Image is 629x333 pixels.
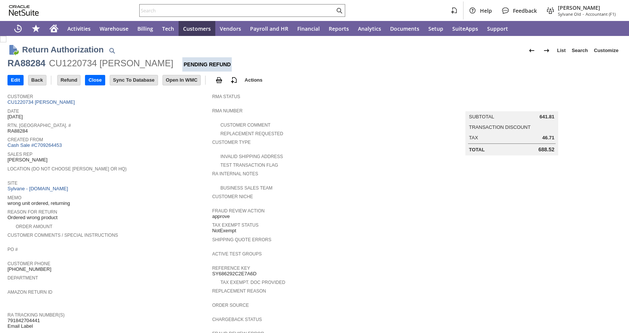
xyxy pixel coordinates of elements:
[558,11,581,17] span: Sylvane Old
[329,25,349,32] span: Reports
[448,21,483,36] a: SuiteApps
[297,25,320,32] span: Financial
[49,24,58,33] svg: Home
[212,108,243,113] a: RMA Number
[569,45,591,57] a: Search
[212,194,253,199] a: Customer Niche
[586,11,616,17] span: Accountant (F1)
[7,142,62,148] a: Cash Sale #C709264453
[220,25,241,32] span: Vendors
[7,166,127,172] a: Location (Do Not Choose [PERSON_NAME] or HQ)
[7,209,57,215] a: Reason For Return
[45,21,63,36] a: Home
[221,154,283,159] a: Invalid Shipping Address
[542,46,551,55] img: Next
[554,45,569,57] a: List
[221,122,271,128] a: Customer Comment
[452,25,478,32] span: SuiteApps
[13,24,22,33] svg: Recent Records
[7,312,64,318] a: RA Tracking Number(s)
[162,25,174,32] span: Tech
[583,11,584,17] span: -
[182,57,232,72] div: Pending Refund
[540,114,554,120] span: 641.81
[212,237,271,242] a: Shipping Quote Errors
[230,76,238,85] img: add-record.svg
[158,21,179,36] a: Tech
[221,163,278,168] a: Test Transaction Flag
[212,94,240,99] a: RMA Status
[527,46,536,55] img: Previous
[95,21,133,36] a: Warehouse
[27,21,45,36] div: Shortcuts
[591,45,622,57] a: Customize
[335,6,344,15] svg: Search
[7,215,58,221] span: Ordered wrong product
[63,21,95,36] a: Activities
[221,280,285,285] a: Tax Exempt. Doc Provided
[7,247,18,252] a: PO #
[49,57,173,69] div: CU1220734 [PERSON_NAME]
[358,25,381,32] span: Analytics
[212,208,265,214] a: Fraud Review Action
[7,186,70,191] a: Sylvane - [DOMAIN_NAME]
[212,288,266,294] a: Replacement reason
[7,261,50,266] a: Customer Phone
[241,77,265,83] a: Actions
[428,25,443,32] span: Setup
[7,128,28,134] span: RA88284
[469,124,531,130] a: Transaction Discount
[7,123,71,128] a: Rtn. [GEOGRAPHIC_DATA]. #
[212,214,230,220] span: approve
[9,5,39,16] svg: logo
[212,303,249,308] a: Order Source
[140,6,335,15] input: Search
[424,21,448,36] a: Setup
[7,275,38,281] a: Department
[250,25,288,32] span: Payroll and HR
[85,75,104,85] input: Close
[107,46,116,55] img: Quick Find
[483,21,513,36] a: Support
[212,140,251,145] a: Customer Type
[7,195,21,200] a: Memo
[469,147,485,152] a: Total
[542,135,554,141] span: 46.71
[7,266,51,272] span: [PHONE_NUMBER]
[163,75,201,85] input: Open In WMC
[100,25,128,32] span: Warehouse
[179,21,215,36] a: Customers
[386,21,424,36] a: Documents
[390,25,419,32] span: Documents
[137,25,153,32] span: Billing
[110,75,158,85] input: Sync To Database
[58,75,80,85] input: Refund
[465,99,558,111] caption: Summary
[133,21,158,36] a: Billing
[7,290,52,295] a: Amazon Return ID
[7,137,43,142] a: Created From
[221,185,273,191] a: Business Sales Team
[469,114,494,119] a: Subtotal
[7,233,118,238] a: Customer Comments / Special Instructions
[212,251,262,257] a: Active Test Groups
[212,266,250,271] a: Reference Key
[212,271,257,277] span: SY686292C2E7A6D
[558,4,616,11] span: [PERSON_NAME]
[215,21,246,36] a: Vendors
[353,21,386,36] a: Analytics
[22,43,104,56] h1: Return Authorization
[7,114,23,120] span: [DATE]
[8,75,23,85] input: Edit
[31,24,40,33] svg: Shortcuts
[7,109,19,114] a: Date
[480,7,492,14] span: Help
[9,21,27,36] a: Recent Records
[212,228,236,234] span: NotExempt
[513,7,537,14] span: Feedback
[7,57,45,69] div: RA88284
[215,76,224,85] img: print.svg
[487,25,508,32] span: Support
[16,224,52,229] a: Order Amount
[7,157,48,163] span: [PERSON_NAME]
